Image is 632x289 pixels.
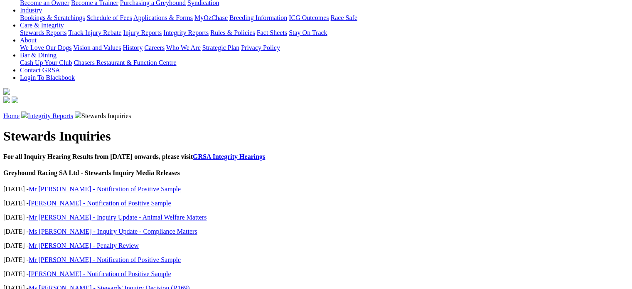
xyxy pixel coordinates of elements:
[20,22,64,29] a: Care & Integrity
[20,14,85,21] a: Bookings & Scratchings
[86,14,132,21] a: Schedule of Fees
[229,14,287,21] a: Breeding Information
[3,128,629,144] h1: Stewards Inquiries
[3,200,629,207] p: [DATE] -
[29,214,207,221] a: Mr [PERSON_NAME] - Inquiry Update - Animal Welfare Matters
[73,44,121,51] a: Vision and Values
[257,29,287,36] a: Fact Sheets
[123,44,143,51] a: History
[20,59,629,67] div: Bar & Dining
[330,14,357,21] a: Race Safe
[123,29,162,36] a: Injury Reports
[3,185,629,193] p: [DATE] -
[202,44,239,51] a: Strategic Plan
[133,14,193,21] a: Applications & Forms
[163,29,209,36] a: Integrity Reports
[21,111,28,118] img: chevron-right.svg
[68,29,121,36] a: Track Injury Rebate
[29,200,171,207] a: [PERSON_NAME] - Notification of Positive Sample
[29,256,181,263] a: Mr [PERSON_NAME] - Notification of Positive Sample
[29,185,181,193] a: Mr [PERSON_NAME] - Notification of Positive Sample
[20,37,37,44] a: About
[194,14,228,21] a: MyOzChase
[75,111,81,118] img: chevron-right.svg
[29,242,139,249] a: Mr [PERSON_NAME] - Penalty Review
[20,7,42,14] a: Industry
[20,44,629,52] div: About
[20,59,72,66] a: Cash Up Your Club
[20,14,629,22] div: Industry
[20,52,57,59] a: Bar & Dining
[3,153,265,160] b: For all Inquiry Hearing Results from [DATE] onwards, please visit
[3,112,20,119] a: Home
[3,228,629,235] p: [DATE] -
[241,44,280,51] a: Privacy Policy
[289,29,327,36] a: Stay On Track
[3,169,629,177] h4: Greyhound Racing SA Ltd - Stewards Inquiry Media Releases
[3,270,629,278] p: [DATE] -
[20,74,75,81] a: Login To Blackbook
[20,29,629,37] div: Care & Integrity
[144,44,165,51] a: Careers
[3,111,629,120] p: Stewards Inquiries
[3,214,629,221] p: [DATE] -
[193,153,265,160] a: GRSA Integrity Hearings
[3,96,10,103] img: facebook.svg
[166,44,201,51] a: Who We Are
[20,44,71,51] a: We Love Our Dogs
[28,112,73,119] a: Integrity Reports
[12,96,18,103] img: twitter.svg
[74,59,176,66] a: Chasers Restaurant & Function Centre
[20,67,60,74] a: Contact GRSA
[20,29,66,36] a: Stewards Reports
[3,256,629,264] p: [DATE] -
[29,228,197,235] a: Ms [PERSON_NAME] - Inquiry Update - Compliance Matters
[29,270,171,277] a: [PERSON_NAME] - Notification of Positive Sample
[289,14,329,21] a: ICG Outcomes
[210,29,255,36] a: Rules & Policies
[3,242,629,249] p: [DATE] -
[3,88,10,95] img: logo-grsa-white.png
